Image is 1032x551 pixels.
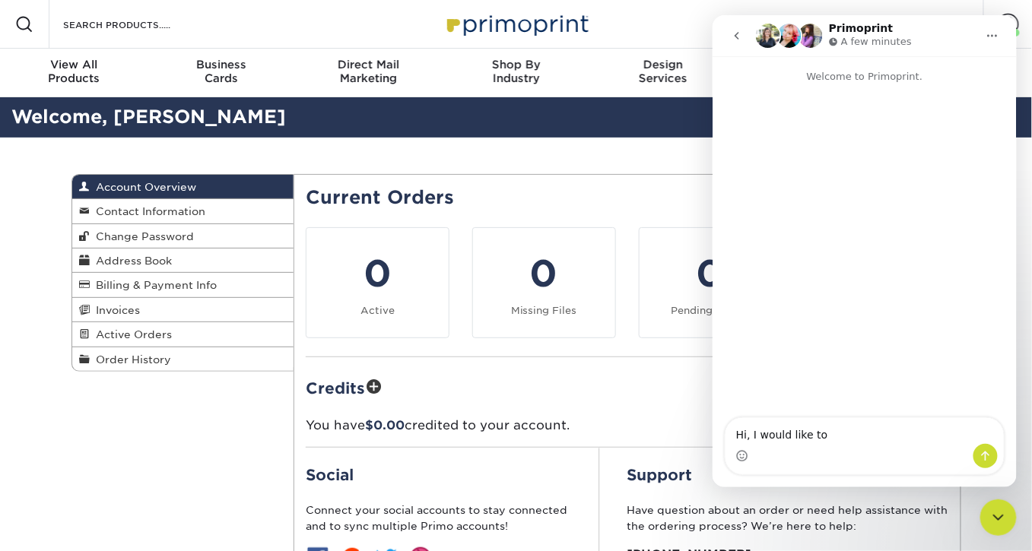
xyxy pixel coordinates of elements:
a: Direct MailMarketing [295,49,443,97]
a: 0 Active [306,227,449,338]
p: Have question about an order or need help assistance with the ordering process? We’re here to help: [627,502,949,534]
a: Active Orders [72,322,294,347]
span: Order History [90,353,172,366]
div: Services [589,58,737,85]
div: 0 [316,246,440,301]
h2: Credits [306,375,949,399]
a: Account Overview [72,175,294,199]
span: Business [148,58,295,71]
a: Address Book [72,249,294,273]
a: Invoices [72,298,294,322]
small: Pending Proofs [671,305,750,316]
a: DesignServices [589,49,737,97]
h2: Support [627,466,949,484]
span: Billing & Payment Info [90,279,218,291]
iframe: Intercom live chat [713,15,1017,487]
div: 0 [649,246,773,301]
div: 0 [482,246,606,301]
input: SEARCH PRODUCTS..... [62,15,210,33]
small: Active [360,305,395,316]
iframe: Google Customer Reviews [4,505,129,546]
span: Account Overview [90,181,197,193]
div: Marketing [295,58,443,85]
span: Direct Mail [295,58,443,71]
img: Primoprint [440,8,592,40]
span: Shop By [443,58,590,71]
iframe: Intercom live chat [980,499,1017,536]
a: BusinessCards [148,49,295,97]
span: Change Password [90,230,195,242]
a: Contact Information [72,199,294,223]
a: Billing & Payment Info [72,273,294,297]
a: 0 Pending Proofs [639,227,783,338]
a: Shop ByIndustry [443,49,590,97]
small: Missing Files [511,305,577,316]
span: Contact Information [90,205,206,217]
div: Cards [148,58,295,85]
div: Industry [443,58,590,85]
a: Change Password [72,224,294,249]
span: Invoices [90,304,141,316]
p: Connect your social accounts to stay connected and to sync multiple Primo accounts! [306,502,572,534]
span: Address Book [90,255,173,267]
a: Order History [72,347,294,371]
span: Active Orders [90,328,173,340]
span: $0.00 [365,418,405,432]
a: 0 Missing Files [472,227,616,338]
h2: Current Orders [306,187,949,209]
span: Design [589,58,737,71]
h2: Social [306,466,572,484]
p: You have credited to your account. [306,416,949,435]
